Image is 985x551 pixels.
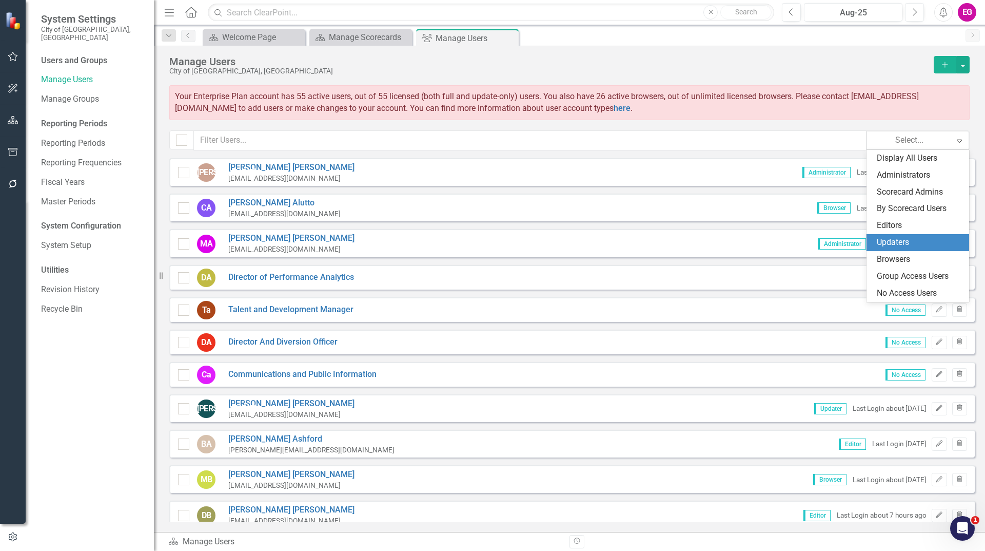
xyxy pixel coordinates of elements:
[208,4,774,22] input: Search ClearPoint...
[228,410,354,420] div: [EMAIL_ADDRESS][DOMAIN_NAME]
[41,138,144,149] a: Reporting Periods
[958,3,976,22] button: EG
[197,470,215,489] div: MB
[817,202,851,214] span: Browser
[228,504,354,516] a: [PERSON_NAME] [PERSON_NAME]
[807,7,899,19] div: Aug-25
[197,506,215,525] div: DB
[872,439,927,449] div: Last Login [DATE]
[228,336,338,348] a: Director And Diversion Officer
[853,404,927,413] div: Last Login about [DATE]
[857,203,927,213] div: Last Login over [DATE]
[197,301,215,319] div: Ta
[41,220,144,232] div: System Configuration
[228,272,354,283] a: Director of Performance Analytics
[228,162,354,174] a: [PERSON_NAME] [PERSON_NAME]
[175,91,919,113] span: Your Enterprise Plan account has 55 active users, out of 55 licensed (both full and update-only) ...
[877,186,963,198] div: Scorecard Admins
[41,264,144,276] div: Utilities
[877,220,963,232] div: Editors
[41,25,144,42] small: City of [GEOGRAPHIC_DATA], [GEOGRAPHIC_DATA]
[877,169,963,181] div: Administrators
[877,271,963,282] div: Group Access Users
[857,167,927,177] div: Last Login over [DATE]
[228,174,354,183] div: [EMAIL_ADDRESS][DOMAIN_NAME]
[41,177,144,188] a: Fiscal Years
[802,167,851,178] span: Administrator
[41,157,144,169] a: Reporting Frequencies
[228,398,354,410] a: [PERSON_NAME] [PERSON_NAME]
[877,153,963,164] div: Display All Users
[228,433,395,445] a: [PERSON_NAME] Ashford
[312,31,409,44] a: Manage Scorecards
[228,445,395,455] div: [PERSON_NAME][EMAIL_ADDRESS][DOMAIN_NAME]
[228,244,354,254] div: [EMAIL_ADDRESS][DOMAIN_NAME]
[971,516,979,524] span: 1
[720,5,772,20] button: Search
[885,337,925,348] span: No Access
[877,237,963,249] div: Updaters
[41,303,144,315] a: Recycle Bin
[228,233,354,244] a: [PERSON_NAME] [PERSON_NAME]
[41,13,144,25] span: System Settings
[197,333,215,352] div: DA
[804,3,902,22] button: Aug-25
[228,481,354,490] div: [EMAIL_ADDRESS][DOMAIN_NAME]
[197,366,215,384] div: Ca
[614,103,631,113] a: here
[197,435,215,453] div: BA
[228,369,377,381] a: Communications and Public Information
[197,163,215,182] div: [PERSON_NAME]
[735,8,757,16] span: Search
[41,74,144,86] a: Manage Users
[228,469,354,481] a: [PERSON_NAME] [PERSON_NAME]
[5,11,23,29] img: ClearPoint Strategy
[205,31,303,44] a: Welcome Page
[885,305,925,316] span: No Access
[814,403,846,414] span: Updater
[839,439,866,450] span: Editor
[436,32,516,45] div: Manage Users
[41,93,144,105] a: Manage Groups
[41,196,144,208] a: Master Periods
[41,240,144,252] a: System Setup
[885,369,925,381] span: No Access
[950,516,975,541] iframe: Intercom live chat
[803,510,831,521] span: Editor
[228,516,354,526] div: [EMAIL_ADDRESS][DOMAIN_NAME]
[41,284,144,296] a: Revision History
[228,209,341,219] div: [EMAIL_ADDRESS][DOMAIN_NAME]
[168,536,562,548] div: Manage Users
[169,67,929,75] div: City of [GEOGRAPHIC_DATA], [GEOGRAPHIC_DATA]
[818,238,866,250] span: Administrator
[41,55,144,67] div: Users and Groups
[329,31,409,44] div: Manage Scorecards
[193,130,866,150] input: Filter Users...
[813,474,846,485] span: Browser
[228,304,353,316] a: Talent and Development Manager
[197,235,215,253] div: MA
[169,56,929,67] div: Manage Users
[222,31,303,44] div: Welcome Page
[853,475,927,485] div: Last Login about [DATE]
[877,203,963,215] div: By Scorecard Users
[197,400,215,418] div: [PERSON_NAME]
[197,199,215,217] div: CA
[228,197,341,209] a: [PERSON_NAME] Alutto
[877,254,963,265] div: Browsers
[877,288,963,299] div: No Access Users
[197,269,215,287] div: DA
[41,118,144,130] div: Reporting Periods
[837,510,927,520] div: Last Login about 7 hours ago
